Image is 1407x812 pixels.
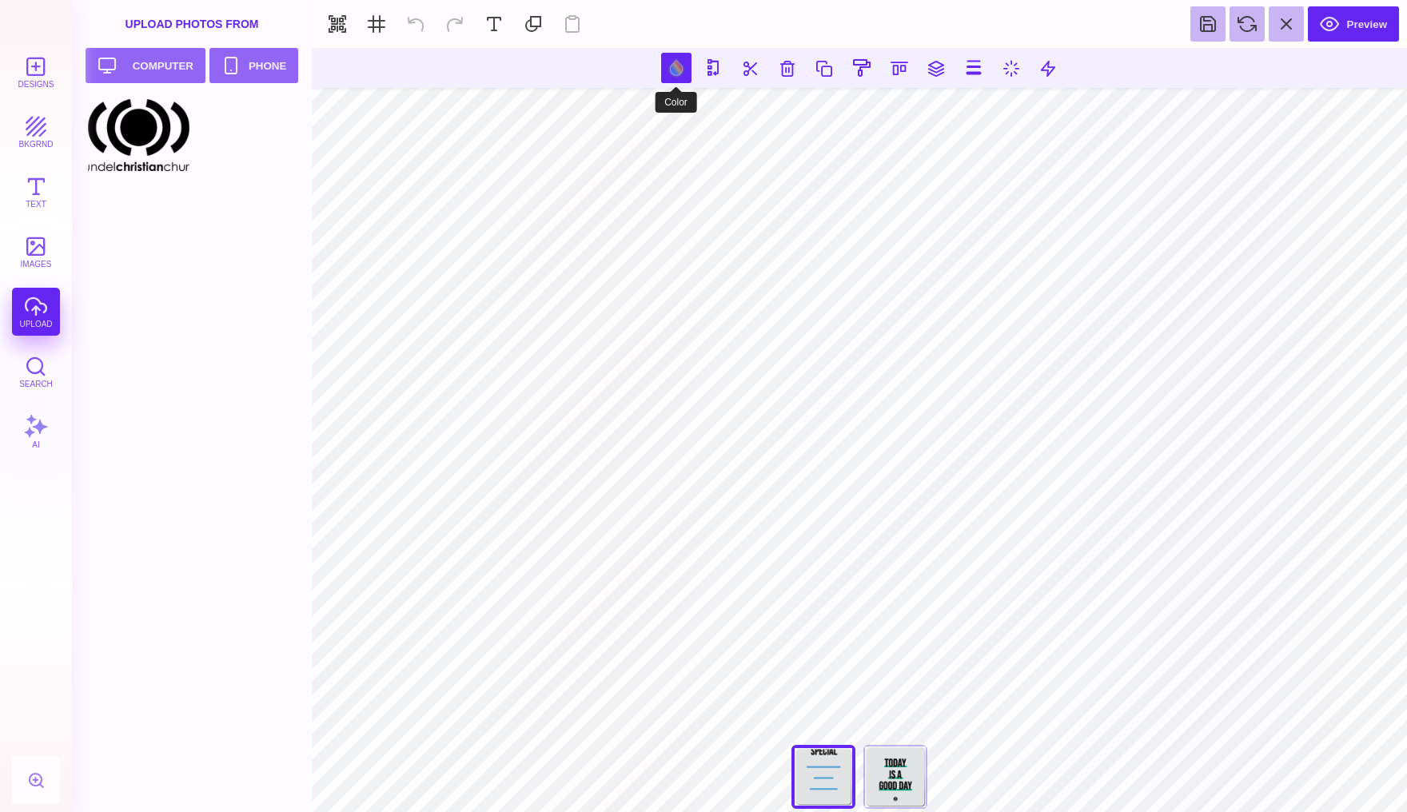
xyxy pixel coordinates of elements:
button: Search [12,348,60,396]
button: Text [12,168,60,216]
button: images [12,228,60,276]
button: bkgrnd [12,108,60,156]
button: Phone [209,48,298,83]
button: AI [12,408,60,456]
button: Computer [86,48,205,83]
button: Designs [12,48,60,96]
button: Preview [1308,6,1399,42]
